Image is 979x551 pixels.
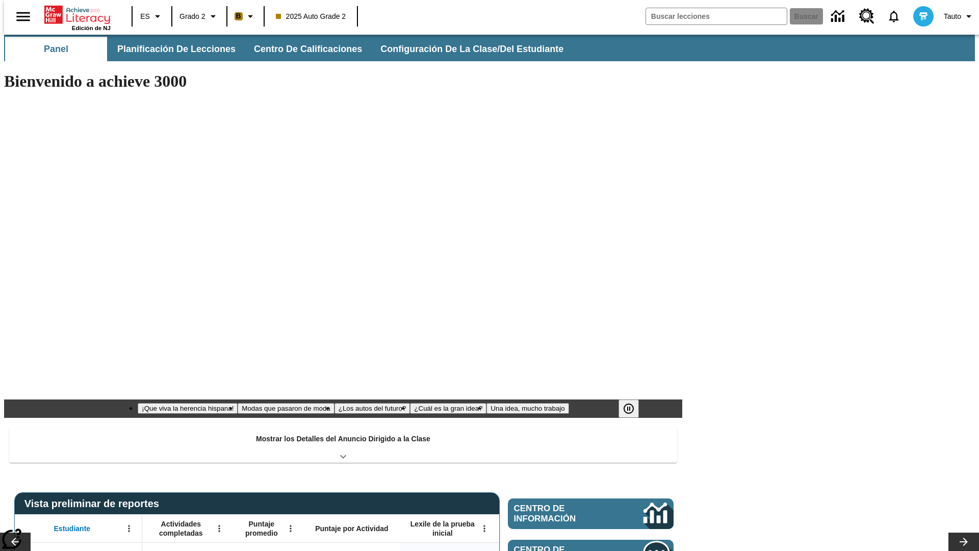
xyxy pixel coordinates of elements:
[140,11,150,22] span: ES
[138,403,238,414] button: Diapositiva 1 ¡Que viva la herencia hispana!
[230,7,261,26] button: Boost El color de la clase es anaranjado claro. Cambiar el color de la clase.
[913,6,934,27] img: avatar image
[619,399,649,418] div: Pausar
[175,7,223,26] button: Grado: Grado 2, Elige un grado
[121,521,137,536] button: Abrir menú
[256,434,430,444] p: Mostrar los Detalles del Anuncio Dirigido a la Clase
[334,403,410,414] button: Diapositiva 3 ¿Los autos del futuro?
[405,519,480,538] span: Lexile de la prueba inicial
[24,498,164,510] span: Vista preliminar de reportes
[44,5,111,25] a: Portada
[619,399,639,418] button: Pausar
[315,524,388,533] span: Puntaje por Actividad
[54,524,91,533] span: Estudiante
[646,8,787,24] input: Buscar campo
[179,11,205,22] span: Grado 2
[72,25,111,31] span: Edición de NJ
[881,3,907,30] a: Notificaciones
[236,10,241,22] span: B
[4,37,573,61] div: Subbarra de navegación
[5,37,107,61] button: Panel
[825,3,853,31] a: Centro de información
[4,35,975,61] div: Subbarra de navegación
[147,519,215,538] span: Actividades completadas
[238,403,334,414] button: Diapositiva 2 Modas que pasaron de moda
[948,533,979,551] button: Carrusel de lecciones, seguir
[907,3,940,30] button: Escoja un nuevo avatar
[508,498,674,529] a: Centro de información
[410,403,486,414] button: Diapositiva 4 ¿Cuál es la gran idea?
[486,403,569,414] button: Diapositiva 5 Una idea, mucho trabajo
[514,504,609,524] span: Centro de información
[44,4,111,31] div: Portada
[246,37,370,61] button: Centro de calificaciones
[944,11,961,22] span: Tauto
[372,37,572,61] button: Configuración de la clase/del estudiante
[8,2,38,32] button: Abrir el menú lateral
[283,521,298,536] button: Abrir menú
[853,3,881,30] a: Centro de recursos, Se abrirá en una pestaña nueva.
[276,11,346,22] span: 2025 Auto Grade 2
[4,72,682,91] h1: Bienvenido a achieve 3000
[237,519,286,538] span: Puntaje promedio
[940,7,979,26] button: Perfil/Configuración
[109,37,244,61] button: Planificación de lecciones
[136,7,168,26] button: Lenguaje: ES, Selecciona un idioma
[9,428,677,463] div: Mostrar los Detalles del Anuncio Dirigido a la Clase
[212,521,227,536] button: Abrir menú
[477,521,492,536] button: Abrir menú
